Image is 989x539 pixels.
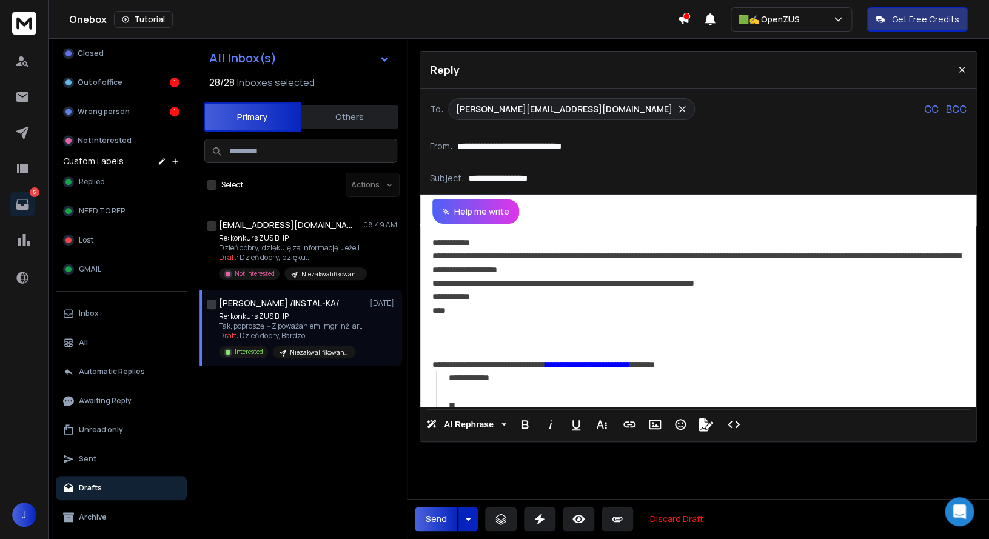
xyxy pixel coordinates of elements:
p: Re: konkurs ZUS BHP [219,312,364,321]
span: 28 / 28 [209,75,235,90]
span: Draft: [219,252,238,263]
a: 5 [10,192,35,216]
p: Interested [235,347,263,357]
span: Lost [79,235,93,245]
button: Get Free Credits [867,7,968,32]
button: Not Interested [56,129,187,153]
button: AI Rephrase [424,412,509,437]
p: Out of office [78,78,122,87]
p: Archive [79,512,107,522]
div: 1 [170,78,179,87]
p: 5 [30,187,39,197]
p: Automatic Replies [79,367,145,377]
button: Archive [56,505,187,529]
button: Italic (⌘I) [539,412,562,437]
div: 1 [170,107,179,116]
h3: Inboxes selected [237,75,315,90]
h1: All Inbox(s) [209,52,277,64]
button: Code View [722,412,745,437]
span: NEED TO REPLY [79,206,132,216]
p: From: [430,140,452,152]
p: Subject: [430,172,464,184]
button: All Inbox(s) [199,46,400,70]
button: Sent [56,447,187,471]
span: Replied [79,177,105,187]
span: Dzień dobry, Bardzo ... [240,330,310,341]
span: Dzień dobry, dzięku ... [240,252,311,263]
button: Wrong person1 [56,99,187,124]
button: Emoticons [669,412,692,437]
button: Replied [56,170,187,194]
button: J [12,503,36,527]
span: AI Rephrase [441,420,496,430]
button: Discard Draft [640,507,713,531]
p: Tak, poproszę -- Z poważaniem mgr inż. arch. [PERSON_NAME] [219,321,364,331]
button: All [56,330,187,355]
label: Select [221,180,243,190]
p: 🟩✍️ OpenZUS [739,13,805,25]
button: Drafts [56,476,187,500]
h3: Custom Labels [63,155,124,167]
p: Unread only [79,425,123,435]
h1: [PERSON_NAME] /INSTAL-KA/ [219,297,340,309]
span: Draft: [219,330,238,341]
p: Get Free Credits [892,13,959,25]
button: Inbox [56,301,187,326]
p: Niezakwalifikowani 2025 [301,270,360,279]
button: NEED TO REPLY [56,199,187,223]
p: 08:49 AM [363,220,397,230]
button: Insert Image (⌘P) [643,412,666,437]
p: All [79,338,88,347]
div: Onebox [69,11,677,28]
button: Signature [694,412,717,437]
div: Open Intercom Messenger [945,497,974,526]
p: Dzień dobry, dziękuję za informację. Jeżeli [219,243,364,253]
p: Niezakwalifikowani 2025 [290,348,348,357]
button: Unread only [56,418,187,442]
button: More Text [590,412,613,437]
button: Primary [204,102,301,132]
p: Not Interested [78,136,132,146]
button: Awaiting Reply [56,389,187,413]
p: Re: konkurs ZUS BHP [219,233,364,243]
p: BCC [946,102,967,116]
p: To: [430,103,443,115]
p: Awaiting Reply [79,396,132,406]
button: Send [415,507,457,531]
button: GMAIL [56,257,187,281]
button: Closed [56,41,187,65]
button: Insert Link (⌘K) [618,412,641,437]
p: Inbox [79,309,99,318]
span: GMAIL [79,264,101,274]
p: Drafts [79,483,102,493]
p: Sent [79,454,96,464]
p: [DATE] [370,298,397,308]
button: Tutorial [114,11,173,28]
button: Underline (⌘U) [565,412,588,437]
h1: [EMAIL_ADDRESS][DOMAIN_NAME] [219,219,352,231]
button: Lost [56,228,187,252]
p: CC [924,102,939,116]
p: Reply [430,61,460,78]
p: Wrong person [78,107,130,116]
button: Help me write [432,199,519,224]
button: Automatic Replies [56,360,187,384]
p: Not Interested [235,269,275,278]
button: Out of office1 [56,70,187,95]
p: [PERSON_NAME][EMAIL_ADDRESS][DOMAIN_NAME] [456,103,672,115]
p: Closed [78,49,104,58]
button: Others [301,104,398,130]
